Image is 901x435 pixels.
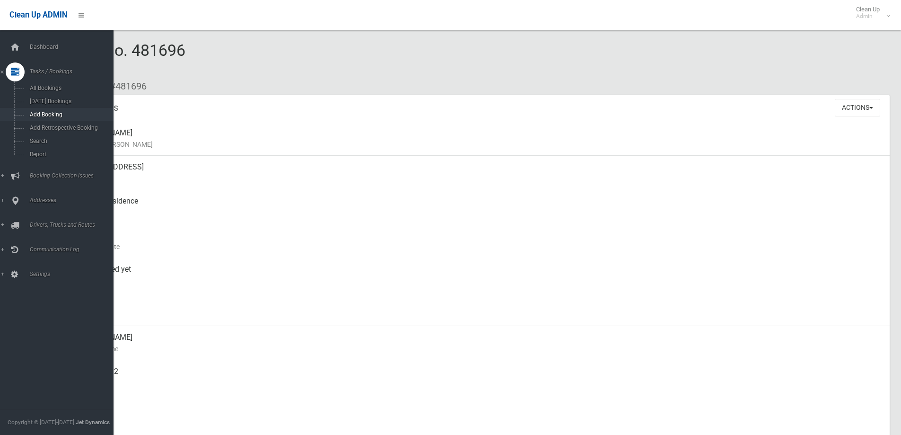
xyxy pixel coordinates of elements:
span: Communication Log [27,246,121,253]
span: Booking Collection Issues [27,172,121,179]
small: Name of [PERSON_NAME] [76,139,882,150]
span: Add Booking [27,111,113,118]
span: [DATE] Bookings [27,98,113,105]
small: Address [76,173,882,184]
span: Clean Up [851,6,889,20]
small: Landline [76,411,882,423]
small: Collection Date [76,241,882,252]
span: Tasks / Bookings [27,68,121,75]
div: [PERSON_NAME] [76,122,882,156]
button: Actions [835,99,880,116]
div: [STREET_ADDRESS] [76,156,882,190]
span: Drivers, Trucks and Routes [27,222,121,228]
small: Collected At [76,275,882,286]
span: All Bookings [27,85,113,91]
small: Zone [76,309,882,320]
li: #481696 [103,78,147,95]
div: [PERSON_NAME] [76,326,882,360]
span: Add Retrospective Booking [27,124,113,131]
span: Report [27,151,113,158]
strong: Jet Dynamics [76,419,110,426]
div: [DATE] [76,224,882,258]
small: Admin [856,13,880,20]
div: Not collected yet [76,258,882,292]
small: Mobile [76,377,882,389]
div: 0433132932 [76,360,882,394]
span: Settings [27,271,121,277]
small: Contact Name [76,343,882,355]
div: None given [76,394,882,428]
div: [DATE] [76,292,882,326]
span: Search [27,138,113,144]
span: Copyright © [DATE]-[DATE] [8,419,74,426]
span: Booking No. 481696 [42,41,185,78]
div: Front of Residence [76,190,882,224]
span: Clean Up ADMIN [9,10,67,19]
span: Addresses [27,197,121,204]
span: Dashboard [27,44,121,50]
small: Pickup Point [76,207,882,218]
